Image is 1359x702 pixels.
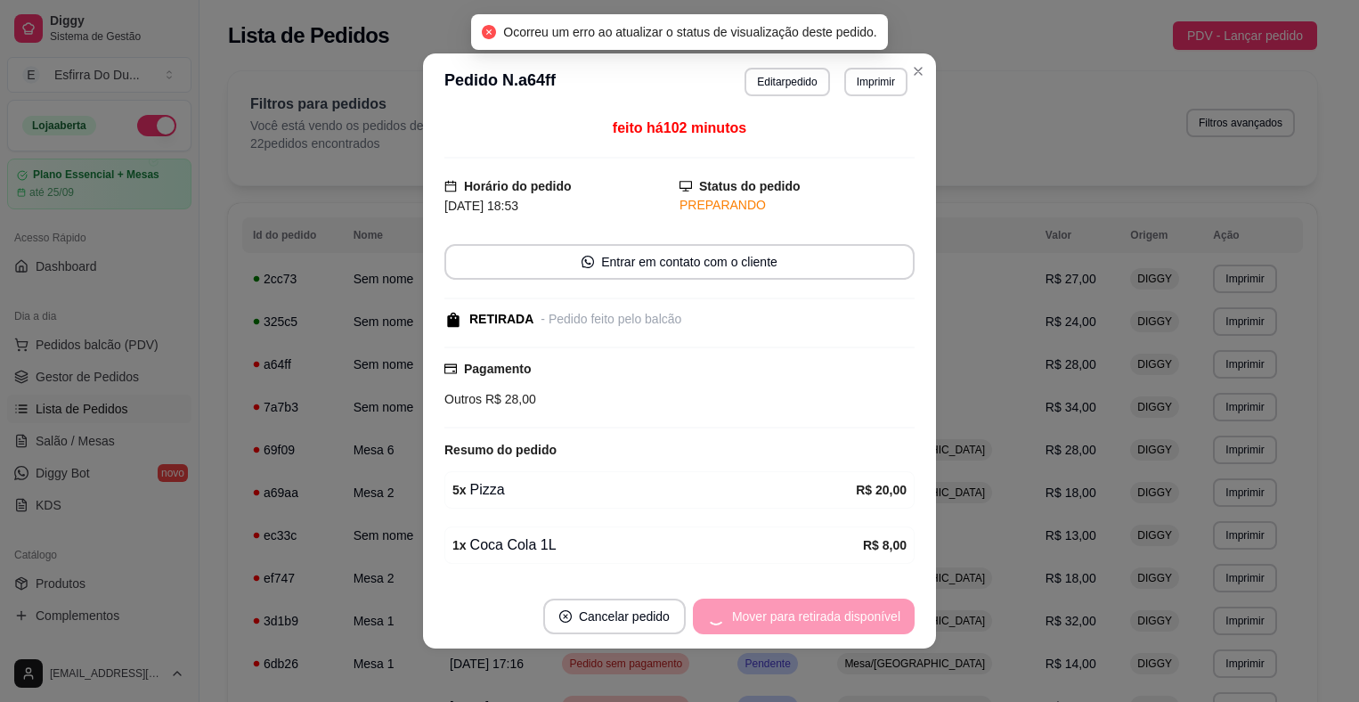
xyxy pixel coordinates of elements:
span: Outros [444,392,482,406]
strong: Horário do pedido [464,179,572,193]
span: close-circle [559,610,572,623]
div: Pizza [452,479,856,501]
strong: Status do pedido [699,179,801,193]
span: feito há 102 minutos [613,120,746,135]
span: desktop [679,180,692,192]
span: R$ 28,00 [482,392,536,406]
h3: Pedido N. a64ff [444,68,556,96]
strong: Resumo do pedido [444,443,557,457]
strong: R$ 8,00 [863,538,907,552]
button: whats-appEntrar em contato com o cliente [444,244,915,280]
span: close-circle [482,25,496,39]
div: Coca Cola 1L [452,535,863,556]
strong: 5 x [452,483,467,497]
span: Ocorreu um erro ao atualizar o status de visualização deste pedido. [503,25,876,39]
button: Editarpedido [745,68,829,96]
span: calendar [444,180,457,192]
strong: Pagamento [464,362,531,376]
span: [DATE] 18:53 [444,199,518,213]
div: RETIRADA [469,310,533,329]
strong: R$ 20,00 [856,483,907,497]
span: whats-app [582,256,594,268]
button: Close [904,57,932,86]
div: - Pedido feito pelo balcão [541,310,681,329]
strong: 1 x [452,538,467,552]
span: credit-card [444,363,457,375]
button: Imprimir [844,68,907,96]
button: close-circleCancelar pedido [543,599,686,634]
div: PREPARANDO [679,196,915,215]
